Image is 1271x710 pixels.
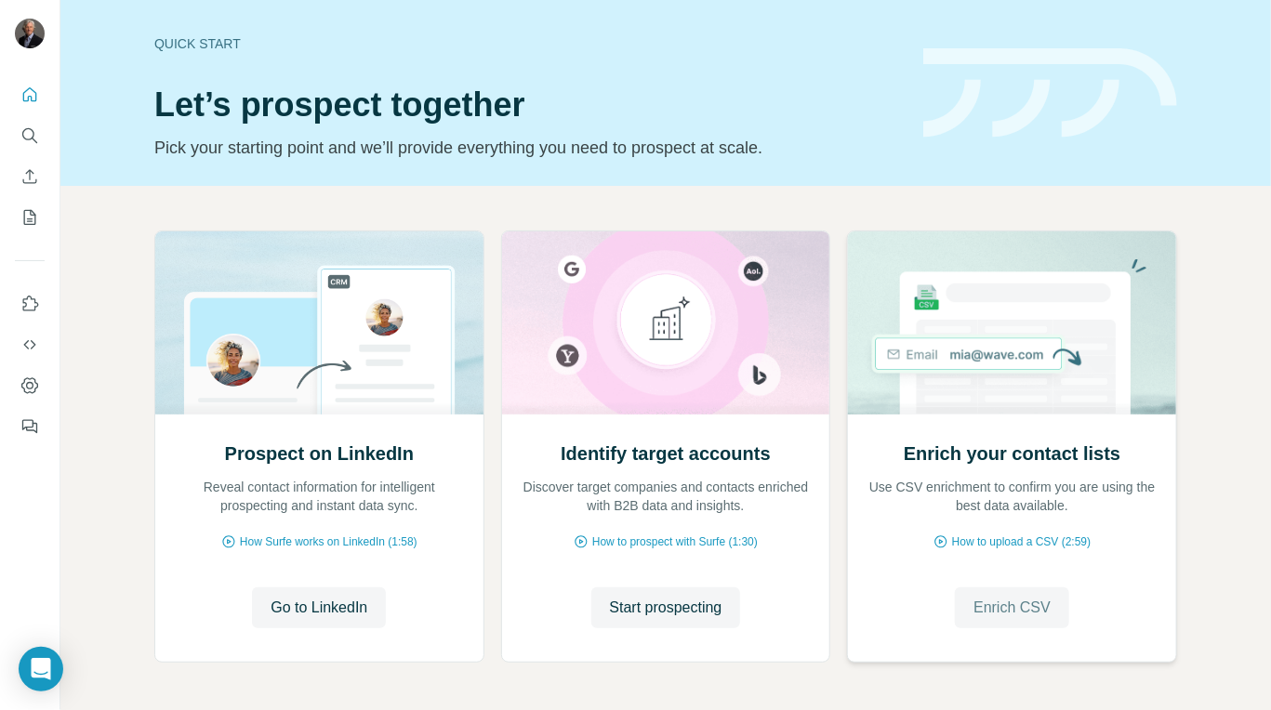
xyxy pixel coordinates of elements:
[154,34,901,53] div: Quick start
[271,597,367,619] span: Go to LinkedIn
[952,533,1091,550] span: How to upload a CSV (2:59)
[19,647,63,691] div: Open Intercom Messenger
[592,533,758,550] span: How to prospect with Surfe (1:30)
[15,328,45,362] button: Use Surfe API
[15,160,45,193] button: Enrich CSV
[591,587,741,628] button: Start prospecting
[561,440,771,467] h2: Identify target accounts
[501,231,831,414] img: Identify target accounts
[847,231,1177,414] img: Enrich your contact lists
[225,440,414,467] h2: Prospect on LinkedIn
[15,410,45,443] button: Feedback
[955,587,1069,628] button: Enrich CSV
[923,48,1177,138] img: banner
[15,201,45,234] button: My lists
[521,478,812,515] p: Discover target companies and contacts enriched with B2B data and insights.
[154,135,901,161] p: Pick your starting point and we’ll provide everything you need to prospect at scale.
[240,533,417,550] span: How Surfe works on LinkedIn (1:58)
[15,287,45,321] button: Use Surfe on LinkedIn
[15,19,45,48] img: Avatar
[252,587,386,628] button: Go to LinkedIn
[610,597,722,619] span: Start prospecting
[973,597,1051,619] span: Enrich CSV
[154,86,901,124] h1: Let’s prospect together
[154,231,484,414] img: Prospect on LinkedIn
[15,369,45,402] button: Dashboard
[867,478,1158,515] p: Use CSV enrichment to confirm you are using the best data available.
[15,119,45,152] button: Search
[15,78,45,112] button: Quick start
[904,440,1120,467] h2: Enrich your contact lists
[174,478,465,515] p: Reveal contact information for intelligent prospecting and instant data sync.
